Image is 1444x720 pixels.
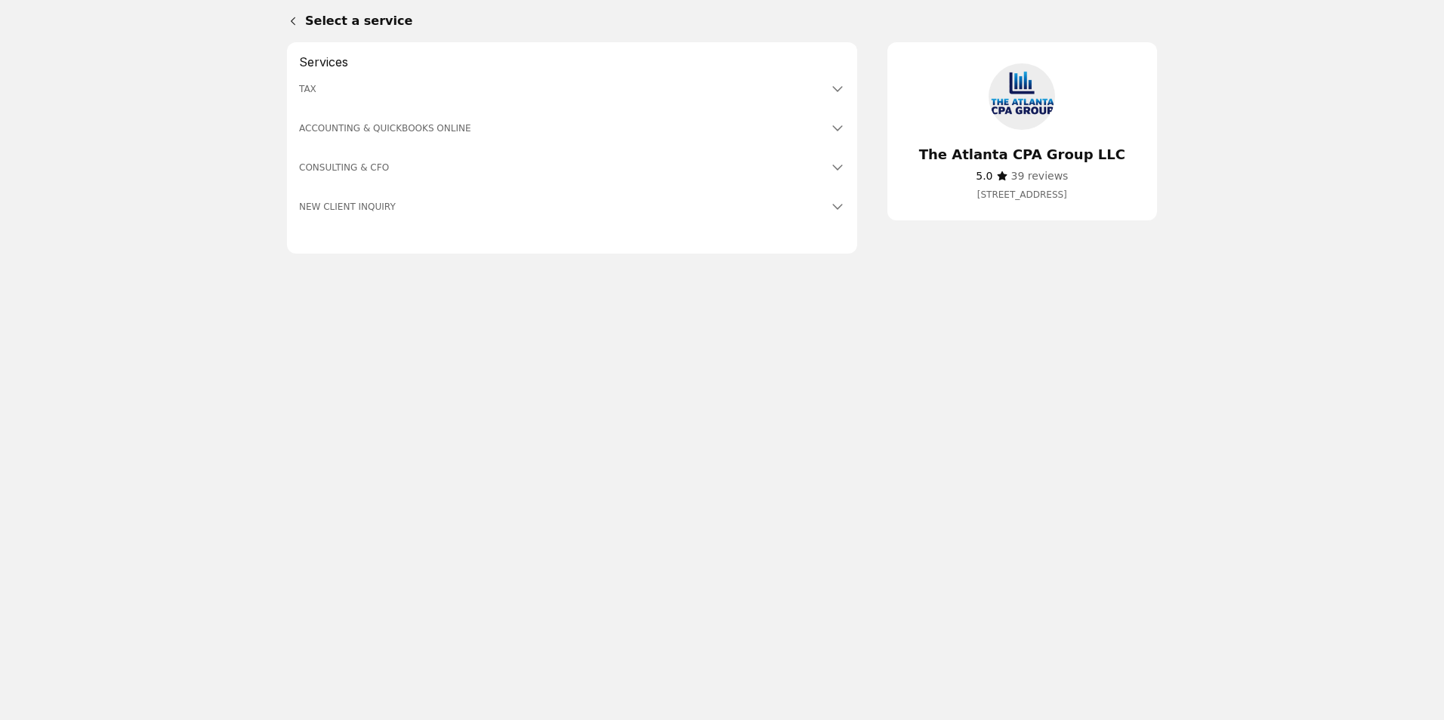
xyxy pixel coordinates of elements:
[299,160,827,175] h3: CONSULTING & CFO
[299,54,845,69] h2: Services
[1011,168,1069,184] a: 39 reviews
[906,187,1139,202] a: Get directions (Opens in a new window)
[986,60,1058,133] img: The Atlanta CPA Group LLC logo
[299,199,827,214] h3: NEW CLIENT INQUIRY
[275,3,305,39] a: Back
[299,160,845,175] button: CONSULTING & CFO
[299,82,845,97] button: TAX
[1011,168,1069,184] span: ​
[299,121,845,136] button: ACCOUNTING & QUICKBOOKS ONLINE
[976,170,992,182] span: 5.0 stars out of 5
[976,168,992,184] span: ​
[299,82,827,97] h3: TAX
[299,199,845,214] button: NEW CLIENT INQUIRY
[1011,170,1069,182] span: 39 reviews
[299,121,827,136] h3: ACCOUNTING & QUICKBOOKS ONLINE
[906,145,1139,165] h4: The Atlanta CPA Group LLC
[305,12,1157,30] h1: Select a service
